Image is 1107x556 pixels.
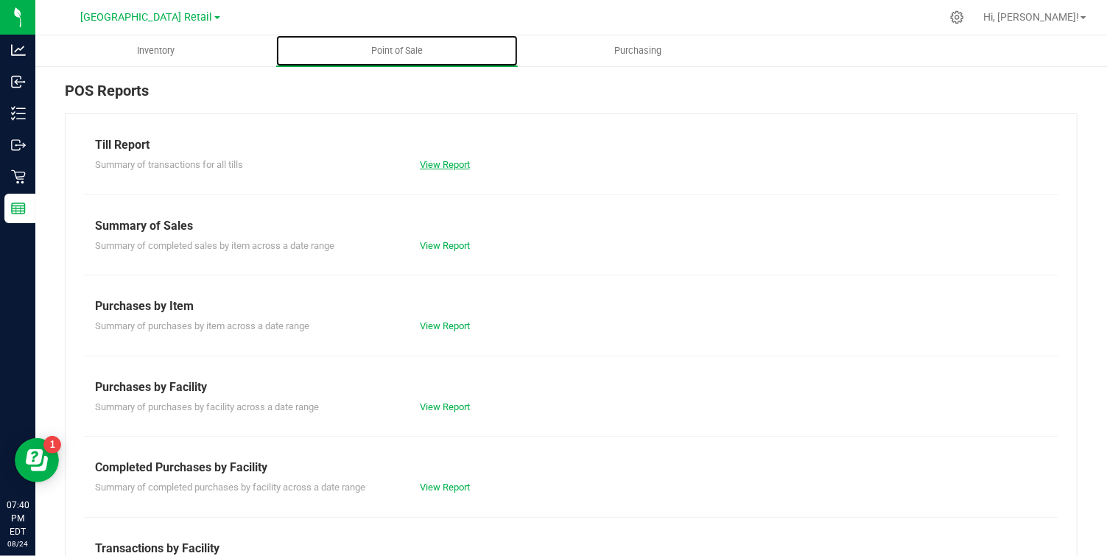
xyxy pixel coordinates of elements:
inline-svg: Inventory [11,106,26,121]
span: Purchasing [594,44,681,57]
a: Purchasing [518,35,759,66]
span: Point of Sale [351,44,443,57]
inline-svg: Outbound [11,138,26,152]
p: 08/24 [7,538,29,549]
inline-svg: Reports [11,201,26,216]
a: View Report [420,159,470,170]
a: View Report [420,401,470,412]
div: Till Report [95,136,1047,154]
div: Manage settings [948,10,966,24]
iframe: Resource center unread badge [43,436,61,454]
span: [GEOGRAPHIC_DATA] Retail [81,11,213,24]
span: Hi, [PERSON_NAME]! [983,11,1079,23]
span: Summary of purchases by facility across a date range [95,401,319,412]
div: Summary of Sales [95,217,1047,235]
inline-svg: Analytics [11,43,26,57]
span: Summary of completed purchases by facility across a date range [95,482,365,493]
a: View Report [420,320,470,331]
inline-svg: Retail [11,169,26,184]
span: Summary of purchases by item across a date range [95,320,309,331]
span: Inventory [117,44,194,57]
p: 07:40 PM EDT [7,499,29,538]
iframe: Resource center [15,438,59,482]
a: View Report [420,482,470,493]
div: Completed Purchases by Facility [95,459,1047,476]
a: Point of Sale [276,35,517,66]
inline-svg: Inbound [11,74,26,89]
span: Summary of completed sales by item across a date range [95,240,334,251]
div: POS Reports [65,80,1078,113]
a: Inventory [35,35,276,66]
div: Purchases by Item [95,298,1047,315]
div: Purchases by Facility [95,379,1047,396]
span: Summary of transactions for all tills [95,159,243,170]
a: View Report [420,240,470,251]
